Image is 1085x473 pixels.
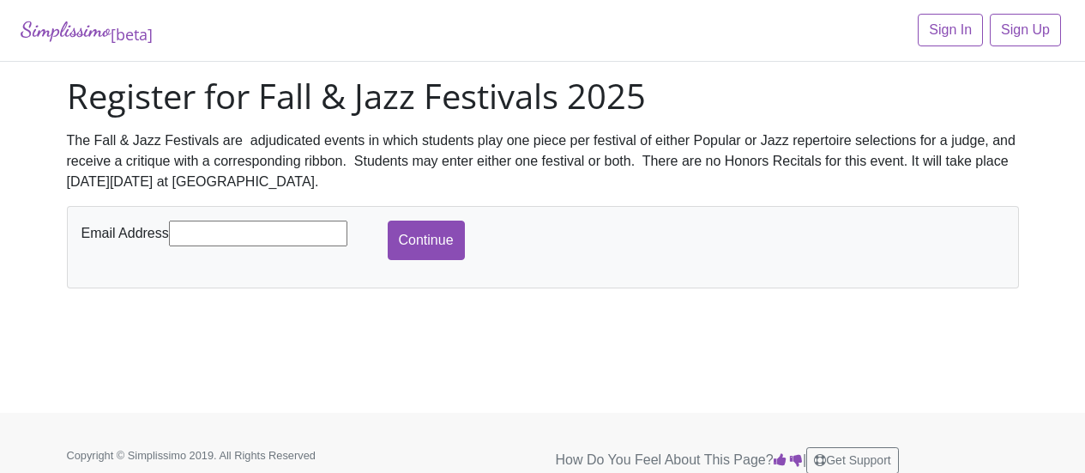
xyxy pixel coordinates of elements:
p: Copyright © Simplissimo 2019. All Rights Reserved [67,447,367,464]
div: The Fall & Jazz Festivals are adjudicated events in which students play one piece per festival of... [67,130,1019,192]
div: Email Address [77,221,388,246]
a: Sign In [918,14,983,46]
h1: Register for Fall & Jazz Festivals 2025 [67,76,1019,117]
a: Sign Up [990,14,1061,46]
input: Continue [388,221,465,260]
sub: [beta] [111,24,153,45]
a: Simplissimo[beta] [21,14,153,47]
